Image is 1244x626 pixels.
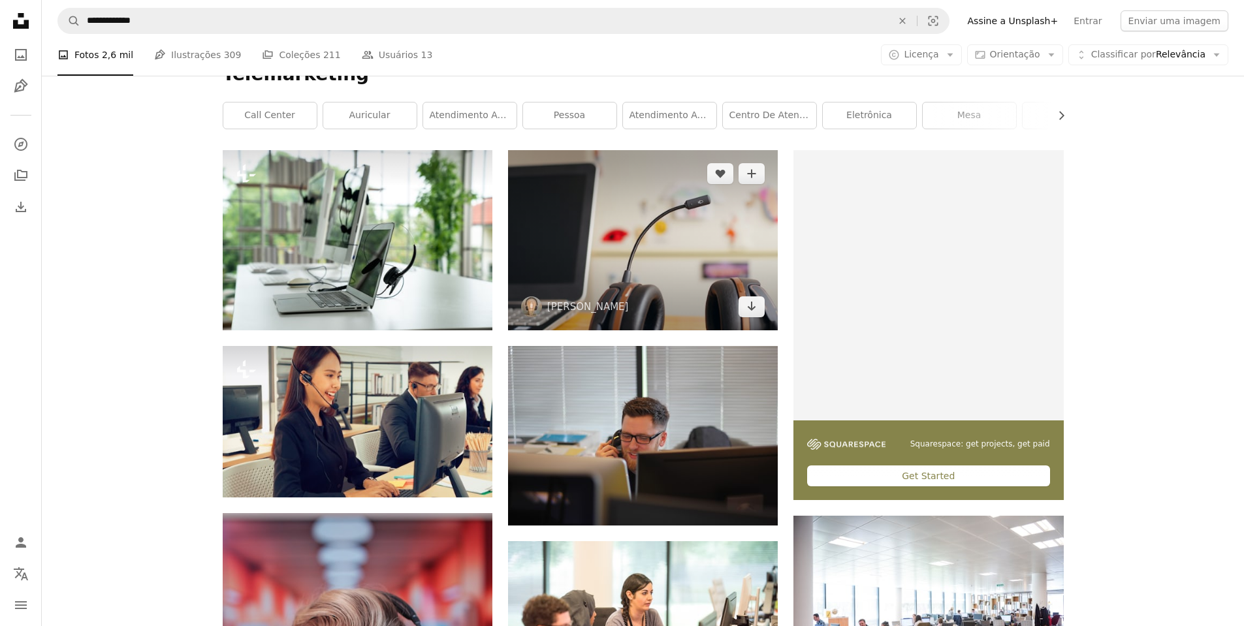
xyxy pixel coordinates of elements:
button: Orientação [967,44,1063,65]
a: Atendimento ao cliente [623,102,716,129]
a: Centro de Atendimento [723,102,816,129]
span: Licença [904,49,938,59]
a: Ilustrações [8,73,34,99]
button: Idioma [8,561,34,587]
span: 309 [224,48,242,62]
img: fone de ouvido preto e marrom perto do computador portátil [508,150,778,330]
a: Fone de ouvido e equipamentos de suporte ao cliente no call center prontos para atendimento ativo... [223,234,492,246]
a: Início — Unsplash [8,8,34,37]
a: Assine a Unsplash+ [960,10,1066,31]
a: mesa retangular de madeira marrom [793,600,1063,612]
button: Menu [8,592,34,618]
span: 211 [323,48,341,62]
a: Coleções 211 [262,34,340,76]
a: humano [1023,102,1116,129]
a: atendimento ao cliente [423,102,517,129]
a: Entrar [1066,10,1109,31]
a: Pessoas de negócios usando fone de ouvido trabalhando no escritório para apoiar o cliente ou cole... [223,415,492,427]
a: Usuários 13 [362,34,433,76]
div: Get Started [807,465,1049,486]
span: Orientação [990,49,1040,59]
button: rolar lista para a direita [1049,102,1064,129]
a: Explorar [8,131,34,157]
button: Pesquisa visual [917,8,949,33]
a: [PERSON_NAME] [547,300,629,313]
span: Squarespace: get projects, get paid [910,439,1050,450]
a: mesa [923,102,1016,129]
span: Classificar por [1091,49,1156,59]
button: Pesquise na Unsplash [58,8,80,33]
img: Pessoas de negócios usando fone de ouvido trabalhando no escritório para apoiar o cliente ou cole... [223,346,492,497]
a: pessoa [523,102,616,129]
button: Curtir [707,163,733,184]
a: Histórico de downloads [8,194,34,220]
button: Enviar uma imagem [1121,10,1228,31]
a: Coleções [8,163,34,189]
form: Pesquise conteúdo visual em todo o site [57,8,949,34]
button: Limpar [888,8,917,33]
button: Licença [881,44,961,65]
a: Ilustrações 309 [154,34,241,76]
a: Entrar / Cadastrar-se [8,529,34,556]
a: Fotos [8,42,34,68]
a: homem usando o telefone IP dentro da sala [508,430,778,441]
img: Ir para o perfil de Petr Macháček [521,296,542,317]
img: homem usando o telefone IP dentro da sala [508,346,778,525]
a: call center [223,102,317,129]
a: Baixar [739,296,765,317]
button: Adicionar à coleção [739,163,765,184]
span: 13 [421,48,433,62]
a: fone de ouvido preto e marrom perto do computador portátil [508,234,778,246]
a: auricular [323,102,417,129]
a: Squarespace: get projects, get paidGet Started [793,150,1063,500]
span: Relevância [1091,48,1205,61]
img: file-1747939142011-51e5cc87e3c9 [807,439,885,450]
img: Fone de ouvido e equipamentos de suporte ao cliente no call center prontos para atendimento ativo... [223,150,492,330]
button: Classificar porRelevância [1068,44,1228,65]
a: eletrônica [823,102,916,129]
